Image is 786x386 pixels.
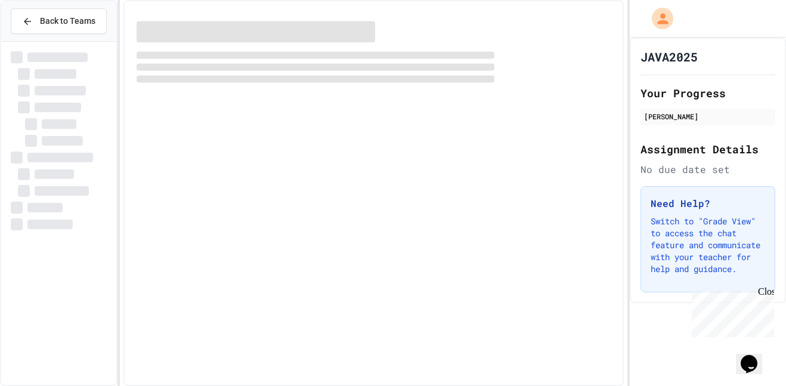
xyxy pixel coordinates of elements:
[651,196,765,211] h3: Need Help?
[40,15,95,27] span: Back to Teams
[639,5,676,32] div: My Account
[640,141,775,158] h2: Assignment Details
[640,48,698,65] h1: JAVA2025
[640,85,775,101] h2: Your Progress
[736,338,774,374] iframe: chat widget
[687,286,774,337] iframe: chat widget
[651,215,765,275] p: Switch to "Grade View" to access the chat feature and communicate with your teacher for help and ...
[640,162,775,177] div: No due date set
[5,5,82,76] div: Chat with us now!Close
[11,8,107,34] button: Back to Teams
[644,111,772,122] div: [PERSON_NAME]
